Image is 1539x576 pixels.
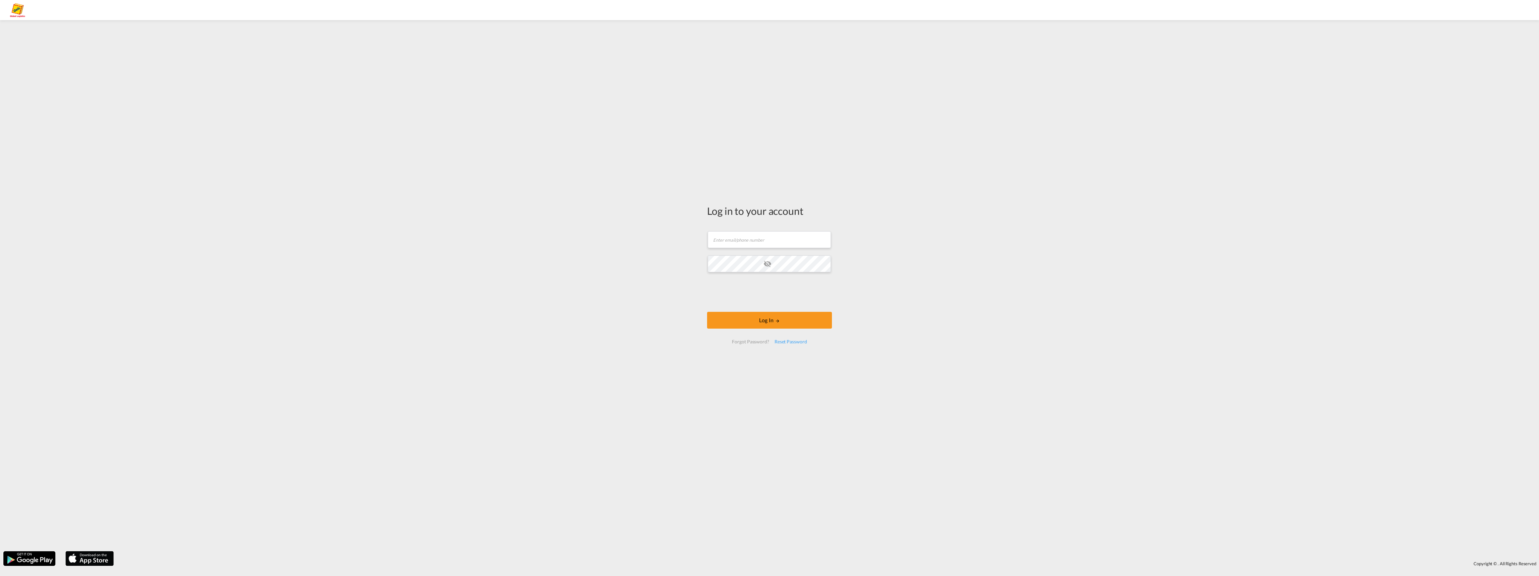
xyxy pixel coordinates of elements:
[708,231,831,248] input: Enter email/phone number
[3,550,56,567] img: google.png
[763,260,772,268] md-icon: icon-eye-off
[65,550,114,567] img: apple.png
[772,336,810,348] div: Reset Password
[729,336,772,348] div: Forgot Password?
[117,558,1539,569] div: Copyright © . All Rights Reserved
[707,204,832,218] div: Log in to your account
[718,279,821,305] iframe: reCAPTCHA
[10,3,25,18] img: a2a4a140666c11eeab5485e577415959.png
[707,312,832,329] button: LOGIN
